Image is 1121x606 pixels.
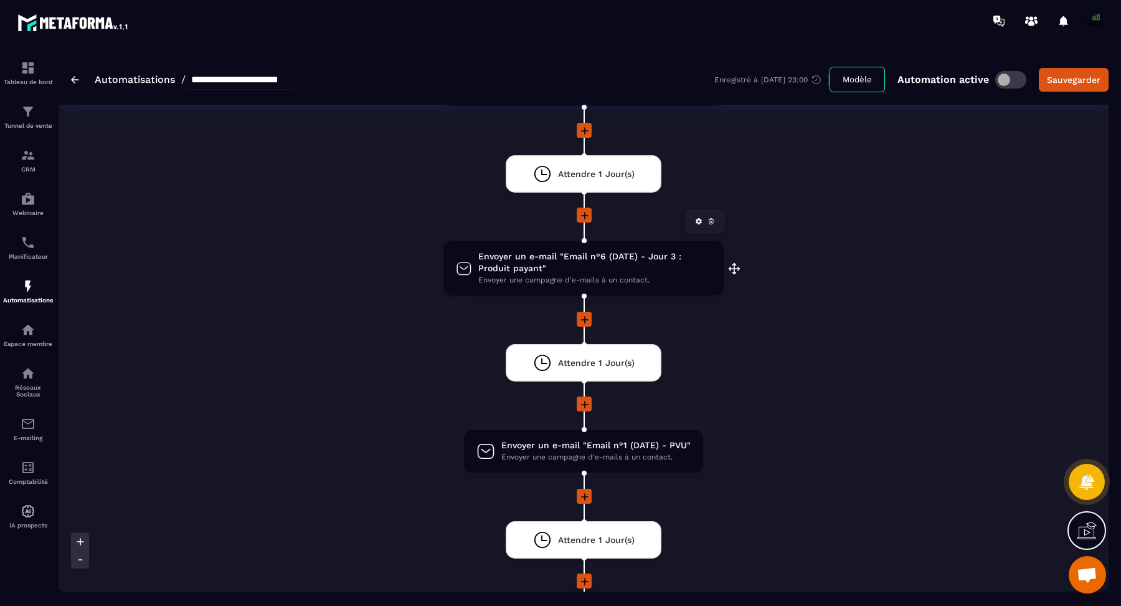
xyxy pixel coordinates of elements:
[714,74,830,85] div: Enregistré à
[558,357,635,369] span: Attendre 1 Jour(s)
[897,74,989,85] p: Automation active
[181,74,186,85] span: /
[3,253,53,260] p: Planificateur
[3,226,53,269] a: schedulerschedulerPlanificateur
[21,322,35,337] img: automations
[21,191,35,206] img: automations
[830,67,885,92] button: Modèle
[1047,74,1100,86] div: Sauvegarder
[17,11,130,34] img: logo
[478,251,711,274] span: Envoyer un e-mail "Email n°6 (DATE) - Jour 3 : Produit payant"
[558,534,635,546] span: Attendre 1 Jour(s)
[21,148,35,163] img: formation
[3,138,53,182] a: formationformationCRM
[21,104,35,119] img: formation
[3,357,53,407] a: social-networksocial-networkRéseaux Sociaux
[21,504,35,519] img: automations
[3,209,53,216] p: Webinaire
[761,75,808,84] p: [DATE] 23:00
[501,451,691,463] span: Envoyer une campagne d'e-mails à un contact.
[21,235,35,250] img: scheduler
[3,269,53,313] a: automationsautomationsAutomatisations
[3,122,53,129] p: Tunnel de vente
[21,60,35,75] img: formation
[3,451,53,494] a: accountantaccountantComptabilité
[3,297,53,304] p: Automatisations
[501,440,691,451] span: Envoyer un e-mail "Email n°1 (DATE) - PVU"
[3,51,53,95] a: formationformationTableau de bord
[95,74,175,85] a: Automatisations
[3,407,53,451] a: emailemailE-mailing
[1039,68,1109,92] button: Sauvegarder
[21,460,35,475] img: accountant
[3,522,53,529] p: IA prospects
[3,313,53,357] a: automationsautomationsEspace membre
[21,366,35,381] img: social-network
[21,416,35,431] img: email
[558,168,635,180] span: Attendre 1 Jour(s)
[1069,556,1106,594] a: Ouvrir le chat
[3,384,53,398] p: Réseaux Sociaux
[21,279,35,294] img: automations
[3,435,53,441] p: E-mailing
[3,95,53,138] a: formationformationTunnel de vente
[3,166,53,173] p: CRM
[3,340,53,347] p: Espace membre
[3,182,53,226] a: automationsautomationsWebinaire
[3,478,53,485] p: Comptabilité
[71,76,79,84] img: arrow
[3,79,53,85] p: Tableau de bord
[478,274,711,286] span: Envoyer une campagne d'e-mails à un contact.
